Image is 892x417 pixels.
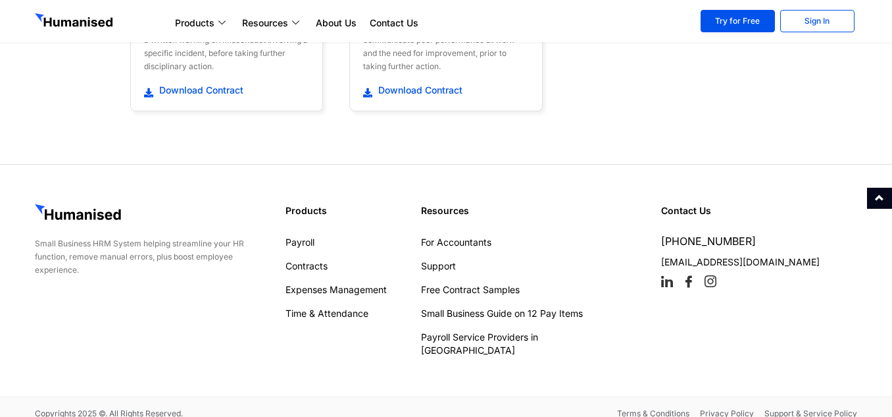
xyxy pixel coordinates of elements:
[421,307,626,320] a: Small Business Guide on 12 Pay Items
[375,84,462,97] span: Download Contract
[285,283,408,296] a: Expenses Management
[235,15,309,31] a: Resources
[35,204,124,223] img: GetHumanised Logo
[780,10,855,32] a: Sign In
[363,83,528,97] a: Download Contract
[421,283,626,296] a: Free Contract Samples
[285,236,408,249] a: Payroll
[285,204,408,217] h4: Products
[35,13,115,30] img: GetHumanised Logo
[661,204,857,217] h4: Contact Us
[661,235,756,248] a: [PHONE_NUMBER]
[421,236,626,249] a: For Accountants
[363,20,528,73] div: An effective written warning template to communicate poor performance at work and the need for im...
[156,84,243,97] span: Download Contract
[144,83,309,97] a: Download Contract
[701,10,775,32] a: Try for Free
[309,15,363,31] a: About Us
[168,15,235,31] a: Products
[421,260,626,273] a: Support
[35,237,272,277] div: Small Business HRM System helping streamline your HR function, remove manual errors, plus boost e...
[661,256,820,267] a: [EMAIL_ADDRESS][DOMAIN_NAME]
[363,15,425,31] a: Contact Us
[144,20,309,73] div: Use this simple yet official template to offer a written warning on misconduct involving a specif...
[285,260,408,273] a: Contracts
[421,204,649,217] h4: Resources
[285,307,408,320] a: Time & Attendance
[421,331,626,357] a: Payroll Service Providers in [GEOGRAPHIC_DATA]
